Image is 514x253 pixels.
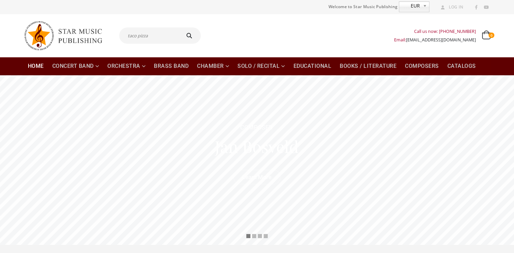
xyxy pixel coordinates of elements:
a: Educational [289,57,336,75]
a: Learn More [233,170,281,184]
div: E [265,119,269,136]
span: EUR [399,2,420,10]
div: Call us now: [PHONE_NUMBER] [394,27,476,36]
a: Orchestra [103,57,149,75]
a: Catalogs [443,57,480,75]
a: Brass Band [150,57,193,75]
a: Composers [401,57,443,75]
div: o [252,129,261,163]
input: I'm searching for... [119,27,179,44]
span: Welcome to Star Music Publishing [329,2,398,12]
a: Log In [438,3,463,12]
div: e [276,129,284,163]
button: Search [179,27,201,44]
div: d [289,129,298,163]
div: O [258,119,262,136]
div: S [262,119,265,136]
div: n [228,129,238,163]
a: Chamber [193,57,233,75]
a: Books / Literature [336,57,401,75]
div: a [220,129,228,163]
div: s [261,129,268,163]
div: l [284,129,289,163]
div: O [244,119,248,136]
div: v [268,129,276,163]
span: 0 [489,33,494,38]
div: R [269,119,272,136]
div: Email: [394,36,476,44]
img: Star Music Publishing [24,18,109,54]
div: B [242,129,252,163]
div: M [248,119,254,136]
a: [EMAIL_ADDRESS][DOMAIN_NAME] [406,37,476,43]
div: J [215,129,220,163]
a: Youtube [482,3,491,12]
a: Home [24,57,48,75]
a: Solo / Recital [233,57,289,75]
a: Facebook [472,3,481,12]
a: Concert Band [48,57,103,75]
div: C [240,119,244,136]
div: P [254,119,258,136]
